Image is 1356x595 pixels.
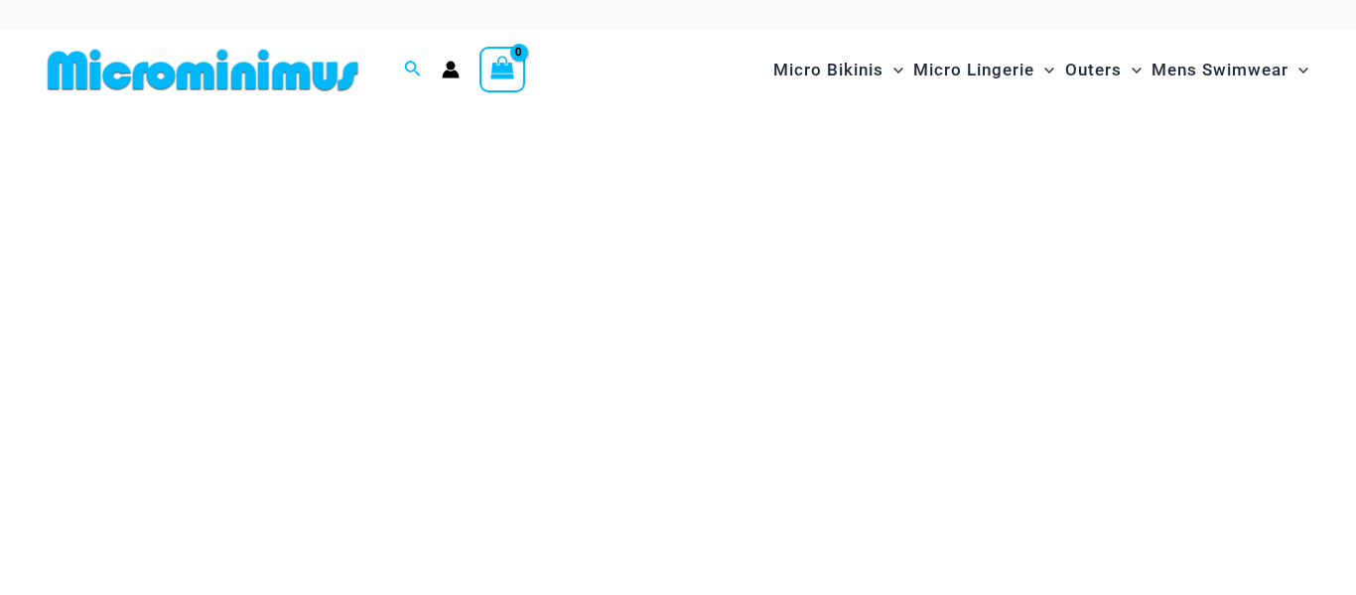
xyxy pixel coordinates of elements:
[768,40,908,100] a: Micro BikinisMenu ToggleMenu Toggle
[442,61,460,78] a: Account icon link
[404,58,422,82] a: Search icon link
[883,45,903,95] span: Menu Toggle
[1122,45,1142,95] span: Menu Toggle
[1147,40,1313,100] a: Mens SwimwearMenu ToggleMenu Toggle
[913,45,1034,95] span: Micro Lingerie
[1060,40,1147,100] a: OutersMenu ToggleMenu Toggle
[40,48,366,92] img: MM SHOP LOGO FLAT
[1152,45,1288,95] span: Mens Swimwear
[1034,45,1054,95] span: Menu Toggle
[765,37,1316,103] nav: Site Navigation
[1065,45,1122,95] span: Outers
[773,45,883,95] span: Micro Bikinis
[479,47,525,92] a: View Shopping Cart, empty
[1288,45,1308,95] span: Menu Toggle
[908,40,1059,100] a: Micro LingerieMenu ToggleMenu Toggle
